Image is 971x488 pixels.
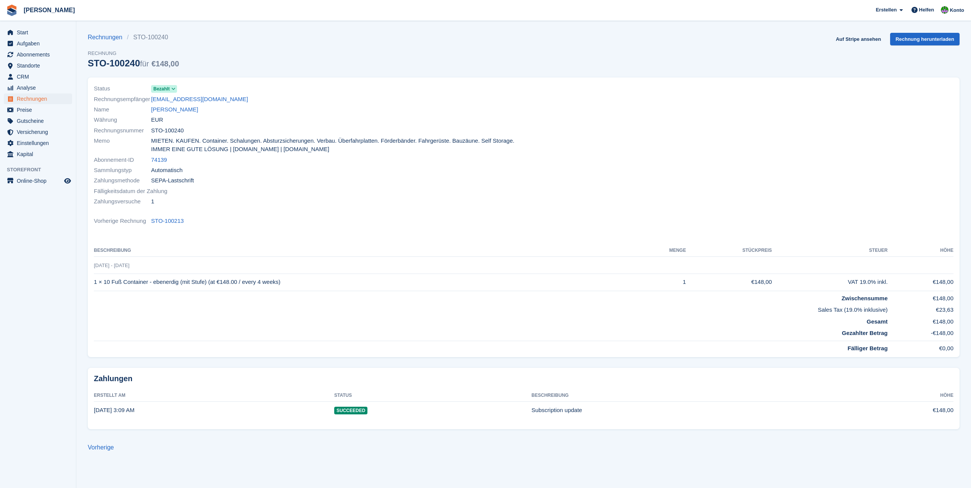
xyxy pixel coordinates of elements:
[151,60,179,68] span: €148,00
[531,390,831,402] th: Beschreibung
[94,390,334,402] th: Erstellt am
[94,217,151,225] span: Vorherige Rechnung
[151,116,163,124] span: EUR
[94,274,637,291] td: 1 × 10 Fuß Container - ebenerdig (mit Stufe) (at €148.00 / every 4 weeks)
[6,5,18,16] img: stora-icon-8386f47178a22dfd0bd8f6a31ec36ba5ce8667c1dd55bd0f319d3a0aa187defe.svg
[831,402,953,419] td: €148,00
[950,6,964,14] span: Konto
[637,245,686,257] th: MENGE
[334,390,531,402] th: Status
[17,127,63,137] span: Versicherung
[17,38,63,49] span: Aufgaben
[140,60,149,68] span: für
[94,187,167,196] span: Fälligkeitsdatum der Zahlung
[831,390,953,402] th: Höhe
[4,71,72,82] a: menu
[4,49,72,60] a: menu
[88,33,127,42] a: Rechnungen
[151,166,183,175] span: Automatisch
[151,95,248,104] a: [EMAIL_ADDRESS][DOMAIN_NAME]
[941,6,948,14] img: Kirsten May-Schäfer
[17,71,63,82] span: CRM
[888,303,953,314] td: €23,63
[17,93,63,104] span: Rechnungen
[17,82,63,93] span: Analyse
[876,6,897,14] span: Erstellen
[4,176,72,186] a: Speisekarte
[637,274,686,291] td: 1
[334,407,367,414] span: Succeeded
[151,197,154,206] span: 1
[94,137,151,154] span: Memo
[88,58,179,68] div: STO-100240
[21,4,78,16] a: [PERSON_NAME]
[7,166,76,174] span: Storefront
[888,314,953,326] td: €148,00
[4,82,72,93] a: menu
[772,245,887,257] th: Steuer
[848,345,888,351] strong: Fälliger Betrag
[94,156,151,164] span: Abonnement-ID
[94,84,151,93] span: Status
[88,444,114,451] a: Vorherige
[833,33,884,45] a: Auf Stripe ansehen
[151,176,194,185] span: SEPA-Lastschrift
[17,116,63,126] span: Gutscheine
[94,197,151,206] span: Zahlungsversuche
[4,138,72,148] a: menu
[686,274,772,291] td: €148,00
[94,303,888,314] td: Sales Tax (19.0% inklusive)
[63,176,72,185] a: Vorschau-Shop
[151,137,519,154] span: MIETEN. KAUFEN. Container. Schalungen. Absturzsicherungen. Verbau. Überfahrplatten. Förderbänder....
[17,138,63,148] span: Einstellungen
[4,60,72,71] a: menu
[94,116,151,124] span: Währung
[17,149,63,159] span: Kapital
[888,274,953,291] td: €148,00
[890,33,960,45] a: Rechnung herunterladen
[17,176,63,186] span: Online-Shop
[94,263,129,268] span: [DATE] - [DATE]
[4,27,72,38] a: menu
[888,291,953,303] td: €148,00
[4,149,72,159] a: menu
[88,33,179,42] nav: breadcrumbs
[94,374,953,383] h2: Zahlungen
[888,326,953,341] td: -€148,00
[888,245,953,257] th: Höhe
[151,105,198,114] a: [PERSON_NAME]
[94,407,134,413] time: 2025-09-12 01:09:35 UTC
[17,105,63,115] span: Preise
[151,84,177,93] a: Bezahlt
[151,156,167,164] a: 74139
[17,27,63,38] span: Start
[88,50,179,57] span: Rechnung
[94,126,151,135] span: Rechnungsnummer
[4,116,72,126] a: menu
[4,93,72,104] a: menu
[17,49,63,60] span: Abonnements
[842,330,888,336] strong: Gezahlter Betrag
[686,245,772,257] th: Stückpreis
[842,295,888,301] strong: Zwischensumme
[151,217,184,225] a: STO-100213
[4,105,72,115] a: menu
[151,126,184,135] span: STO-100240
[94,176,151,185] span: Zahlungsmethode
[94,105,151,114] span: Name
[94,166,151,175] span: Sammlungstyp
[531,402,831,419] td: Subscription update
[772,278,887,287] div: VAT 19.0% inkl.
[17,60,63,71] span: Standorte
[867,318,888,325] strong: Gesamt
[94,95,151,104] span: Rechnungsempfänger
[153,85,170,92] span: Bezahlt
[888,341,953,353] td: €0,00
[94,245,637,257] th: Beschreibung
[4,38,72,49] a: menu
[919,6,934,14] span: Helfen
[4,127,72,137] a: menu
